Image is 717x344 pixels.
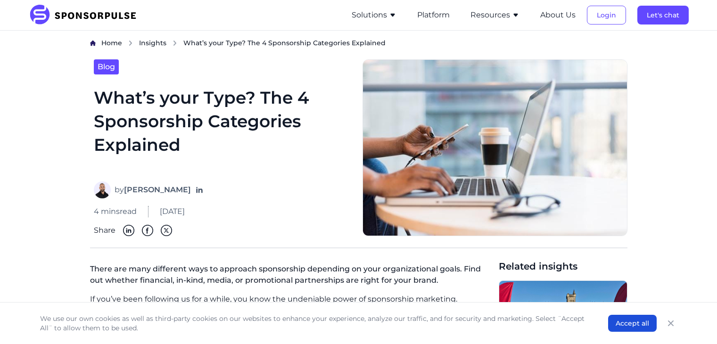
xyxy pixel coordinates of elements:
[183,38,386,48] span: What’s your Type? The 4 Sponsorship Categories Explained
[587,11,626,19] a: Login
[664,317,677,330] button: Close
[139,39,166,47] span: Insights
[195,185,204,195] a: Follow on LinkedIn
[90,40,96,46] img: Home
[123,225,134,236] img: Linkedin
[101,38,122,48] a: Home
[637,6,689,25] button: Let's chat
[417,11,450,19] a: Platform
[363,59,627,237] img: Image courtesy Christina @ wocintechchat.com via Unsplash
[499,260,627,273] span: Related insights
[139,38,166,48] a: Insights
[94,206,137,217] span: 4 mins read
[160,206,185,217] span: [DATE]
[90,260,491,294] p: There are many different ways to approach sponsorship depending on your organizational goals. Fin...
[94,181,111,198] img: Eddy Sidani
[94,86,351,171] h1: What’s your Type? The 4 Sponsorship Categories Explained
[470,9,519,21] button: Resources
[608,315,657,332] button: Accept all
[115,184,191,196] span: by
[90,294,491,316] p: If you’ve been following us for a while, you know the undeniable power of sponsorship marketing. ...
[161,225,172,236] img: Twitter
[94,59,119,74] a: Blog
[124,185,191,194] strong: [PERSON_NAME]
[94,225,115,236] span: Share
[172,40,178,46] img: chevron right
[540,11,576,19] a: About Us
[142,225,153,236] img: Facebook
[29,5,143,25] img: SponsorPulse
[587,6,626,25] button: Login
[637,11,689,19] a: Let's chat
[352,9,396,21] button: Solutions
[101,39,122,47] span: Home
[40,314,589,333] p: We use our own cookies as well as third-party cookies on our websites to enhance your experience,...
[540,9,576,21] button: About Us
[128,40,133,46] img: chevron right
[417,9,450,21] button: Platform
